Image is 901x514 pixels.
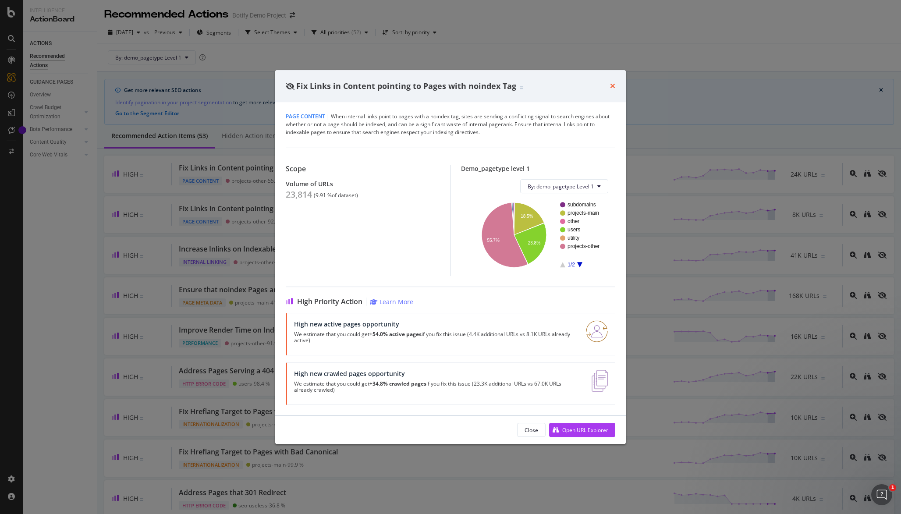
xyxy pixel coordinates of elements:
[286,180,440,188] div: Volume of URLs
[520,179,608,193] button: By: demo_pagetype Level 1
[487,238,499,243] text: 55.7%
[369,380,426,387] strong: +34.8% crawled pages
[294,381,581,393] p: We estimate that you could get if you fix this issue (23.3K additional URLs vs 67.0K URLs already...
[461,165,615,172] div: Demo_pagetype level 1
[286,113,615,136] div: When internal links point to pages with a noindex tag, sites are sending a conflicting signal to ...
[528,241,540,245] text: 23.8%
[370,298,413,306] a: Learn More
[326,113,330,120] span: |
[871,484,892,505] iframe: Intercom live chat
[286,189,312,200] div: 23,814
[525,426,538,434] div: Close
[297,298,362,306] span: High Priority Action
[568,219,579,225] text: other
[286,83,294,90] div: eye-slash
[568,235,579,241] text: utility
[549,423,615,437] button: Open URL Explorer
[568,210,599,216] text: projects-main
[568,202,596,208] text: subdomains
[521,214,533,219] text: 18.5%
[610,81,615,92] div: times
[517,423,546,437] button: Close
[294,370,581,377] div: High new crawled pages opportunity
[889,484,896,491] span: 1
[568,227,580,233] text: users
[592,370,608,392] img: e5DMFwAAAABJRU5ErkJggg==
[568,244,599,250] text: projects-other
[286,113,325,120] span: Page Content
[528,183,594,190] span: By: demo_pagetype Level 1
[586,320,608,342] img: RO06QsNG.png
[275,70,626,444] div: modal
[294,320,575,328] div: High new active pages opportunity
[468,200,608,269] svg: A chart.
[568,262,575,268] text: 1/2
[314,192,358,199] div: ( 9.91 % of dataset )
[380,298,413,306] div: Learn More
[296,81,516,91] span: Fix Links in Content pointing to Pages with noindex Tag
[294,331,575,344] p: We estimate that you could get if you fix this issue (4.4K additional URLs vs 8.1K URLs already a...
[369,330,422,338] strong: +54.0% active pages
[286,165,440,173] div: Scope
[562,426,608,434] div: Open URL Explorer
[520,86,523,89] img: Equal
